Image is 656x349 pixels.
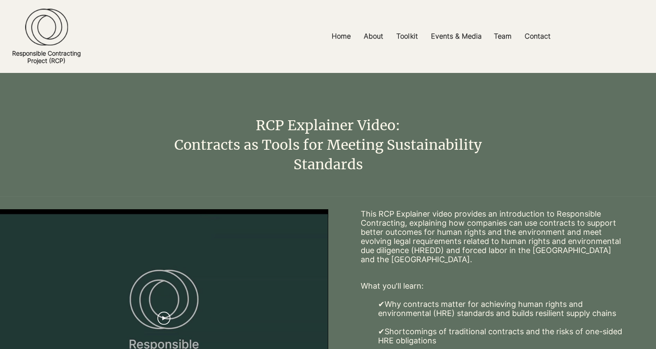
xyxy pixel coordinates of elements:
[12,49,81,64] a: Responsible ContractingProject (RCP)
[325,26,357,46] a: Home
[157,312,170,325] button: Play video
[359,26,388,46] p: About
[390,26,424,46] a: Toolkit
[487,26,518,46] a: Team
[520,26,555,46] p: Contact
[357,26,390,46] a: About
[361,209,623,264] p: This RCP Explainer video provides an introduction to Responsible Contracting, explaining how comp...
[144,116,512,174] h6: RCP Explainer Video: Contracts as Tools for Meeting Sustainability Standards
[489,26,516,46] p: Team
[378,300,623,327] p: Why contracts matter for achieving human rights and environmental (HRE) standards and builds resi...
[327,26,355,46] p: Home
[378,327,385,336] a: ✔
[378,300,385,309] a: ✔
[426,26,486,46] p: Events & Media
[424,26,487,46] a: Events & Media
[361,281,623,290] p: What you'll learn:
[226,26,656,46] nav: Site
[392,26,422,46] p: Toolkit
[518,26,557,46] a: Contact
